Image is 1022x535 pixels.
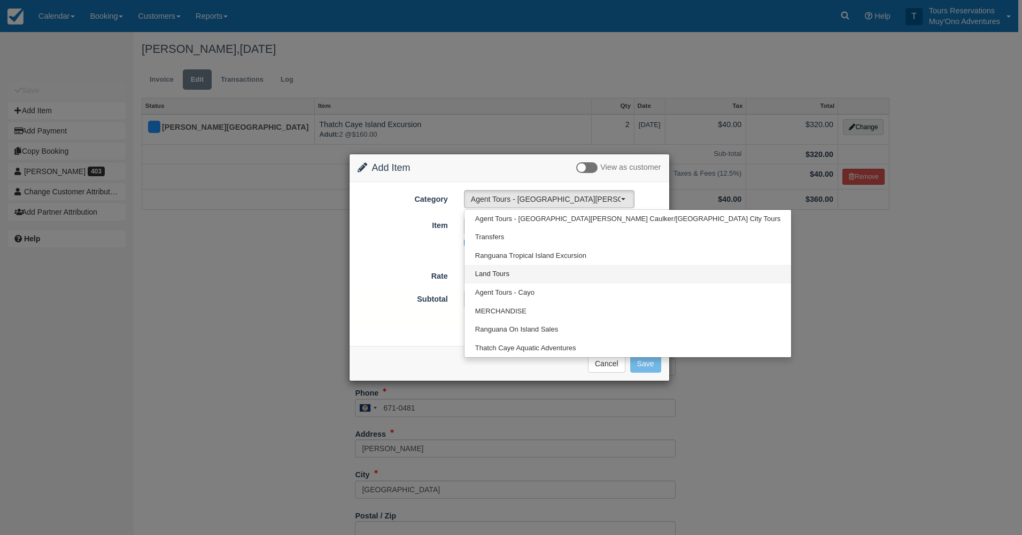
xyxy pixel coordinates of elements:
[350,190,456,205] label: Category
[372,162,411,173] span: Add Item
[475,288,535,298] span: Agent Tours - Cayo
[475,251,586,261] span: Ranguana Tropical Island Excursion
[475,269,509,279] span: Land Tours
[464,190,634,208] button: Agent Tours - [GEOGRAPHIC_DATA][PERSON_NAME] Caulker/[GEOGRAPHIC_DATA] City Tours
[471,194,621,204] span: Agent Tours - [GEOGRAPHIC_DATA][PERSON_NAME] Caulker/[GEOGRAPHIC_DATA] City Tours
[475,232,504,242] span: Transfers
[350,267,456,282] label: Rate
[588,355,625,373] button: Cancel
[600,163,661,172] span: View as customer
[475,214,780,224] span: Agent Tours - [GEOGRAPHIC_DATA][PERSON_NAME] Caulker/[GEOGRAPHIC_DATA] City Tours
[350,216,456,231] label: Item
[475,325,558,335] span: Ranguana On Island Sales
[350,290,456,305] label: Subtotal
[630,355,661,373] button: Save
[475,343,576,353] span: Thatch Caye Aquatic Adventures
[475,306,527,317] span: MERCHANDISE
